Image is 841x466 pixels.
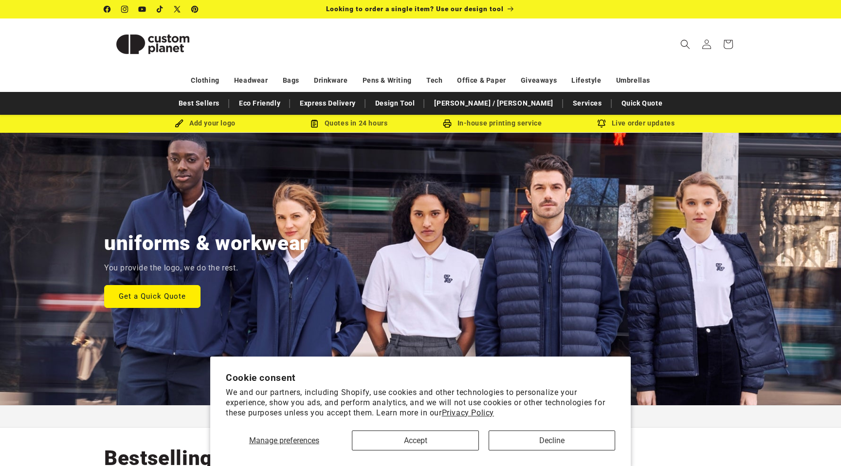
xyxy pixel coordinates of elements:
div: Live order updates [564,117,708,129]
summary: Search [675,34,696,55]
a: Privacy Policy [442,408,494,417]
a: Express Delivery [295,95,361,112]
img: Brush Icon [175,119,183,128]
button: Decline [489,430,615,450]
button: Accept [352,430,478,450]
h2: Cookie consent [226,372,615,383]
div: Quotes in 24 hours [277,117,420,129]
a: Bags [283,72,299,89]
a: Get a Quick Quote [104,285,201,307]
p: You provide the logo, we do the rest. [104,261,238,275]
img: Order updates [597,119,606,128]
a: Clothing [191,72,219,89]
div: Add your logo [133,117,277,129]
span: Looking to order a single item? Use our design tool [326,5,504,13]
img: Order Updates Icon [310,119,319,128]
h2: uniforms & workwear [104,230,308,256]
a: Pens & Writing [363,72,412,89]
a: Lifestyle [571,72,601,89]
a: Best Sellers [174,95,224,112]
a: Office & Paper [457,72,506,89]
a: Design Tool [370,95,420,112]
p: We and our partners, including Shopify, use cookies and other technologies to personalize your ex... [226,388,615,418]
button: Manage preferences [226,430,342,450]
a: Umbrellas [616,72,650,89]
a: Eco Friendly [234,95,285,112]
iframe: Chat Widget [792,419,841,466]
img: Custom Planet [104,22,201,66]
a: [PERSON_NAME] / [PERSON_NAME] [429,95,558,112]
a: Tech [426,72,442,89]
span: Manage preferences [249,436,319,445]
a: Quick Quote [617,95,668,112]
a: Drinkware [314,72,347,89]
div: In-house printing service [420,117,564,129]
a: Headwear [234,72,268,89]
a: Services [568,95,607,112]
a: Custom Planet [101,18,205,70]
img: In-house printing [443,119,452,128]
a: Giveaways [521,72,557,89]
